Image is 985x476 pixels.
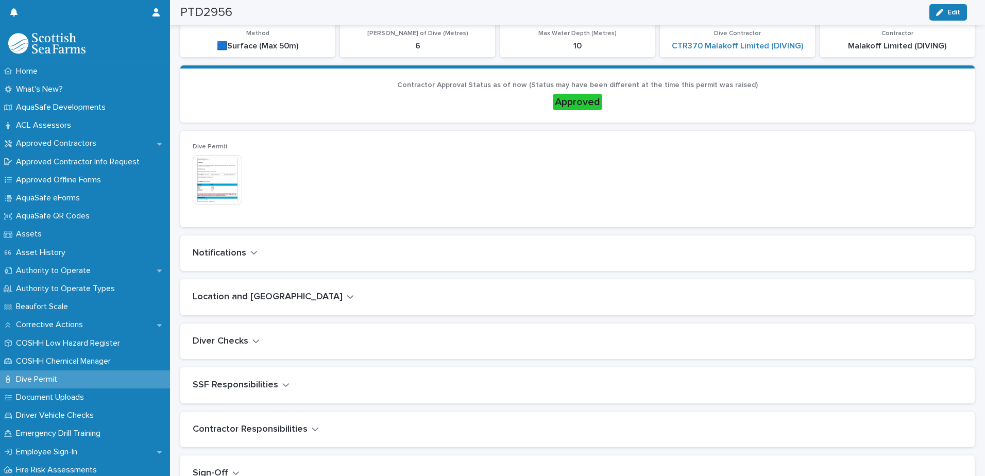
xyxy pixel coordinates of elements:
[193,336,260,347] button: Diver Checks
[8,33,86,54] img: bPIBxiqnSb2ggTQWdOVV
[929,4,967,21] button: Edit
[367,30,468,37] span: [PERSON_NAME] of Dive (Metres)
[12,248,74,258] p: Asset History
[193,248,258,259] button: Notifications
[12,175,109,185] p: Approved Offline Forms
[246,30,269,37] span: Method
[826,41,969,51] p: Malakoff Limited (DIVING)
[186,41,329,51] p: 🟦Surface (Max 50m)
[12,356,119,366] p: COSHH Chemical Manager
[12,121,79,130] p: ACL Assessors
[193,380,290,391] button: SSF Responsibilities
[193,380,278,391] h2: SSF Responsibilities
[193,336,248,347] h2: Diver Checks
[12,411,102,420] p: Driver Vehicle Checks
[947,9,960,16] span: Edit
[12,393,92,402] p: Document Uploads
[12,429,109,438] p: Emergency Drill Training
[12,84,71,94] p: What's New?
[193,292,343,303] h2: Location and [GEOGRAPHIC_DATA]
[397,81,758,89] span: Contractor Approval Status as of now (Status may have been different at the time this permit was ...
[12,447,86,457] p: Employee Sign-In
[193,292,354,303] button: Location and [GEOGRAPHIC_DATA]
[506,41,649,51] p: 10
[538,30,617,37] span: Max Water Depth (Metres)
[12,266,99,276] p: Authority to Operate
[180,5,232,20] h2: PTD2956
[553,94,602,110] div: Approved
[193,424,319,435] button: Contractor Responsibilities
[12,284,123,294] p: Authority to Operate Types
[12,338,128,348] p: COSHH Low Hazard Register
[12,193,88,203] p: AquaSafe eForms
[12,229,50,239] p: Assets
[12,302,76,312] p: Beaufort Scale
[714,30,761,37] span: Dive Contractor
[193,424,308,435] h2: Contractor Responsibilities
[672,41,803,51] a: CTR370 Malakoff Limited (DIVING)
[193,248,246,259] h2: Notifications
[193,144,228,150] span: Dive Permit
[12,157,148,167] p: Approved Contractor Info Request
[12,139,105,148] p: Approved Contractors
[12,375,65,384] p: Dive Permit
[12,103,114,112] p: AquaSafe Developments
[881,30,913,37] span: Contractor
[12,320,91,330] p: Corrective Actions
[12,66,46,76] p: Home
[346,41,488,51] p: 6
[12,211,98,221] p: AquaSafe QR Codes
[12,465,105,475] p: Fire Risk Assessments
